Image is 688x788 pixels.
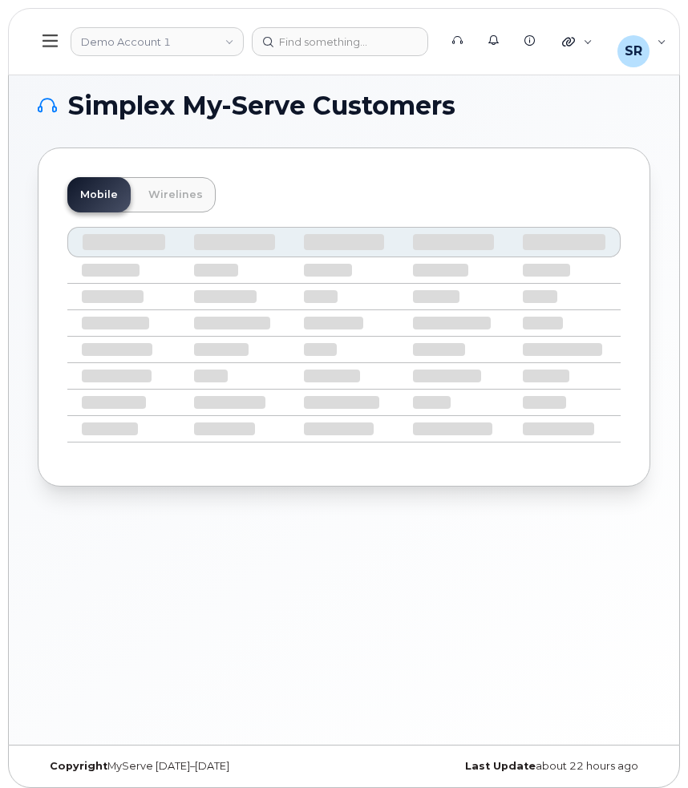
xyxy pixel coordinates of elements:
[68,94,455,118] span: Simplex My-Serve Customers
[344,760,650,773] div: about 22 hours ago
[50,760,107,772] strong: Copyright
[136,177,216,212] a: Wirelines
[465,760,536,772] strong: Last Update
[67,177,131,212] a: Mobile
[38,760,344,773] div: MyServe [DATE]–[DATE]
